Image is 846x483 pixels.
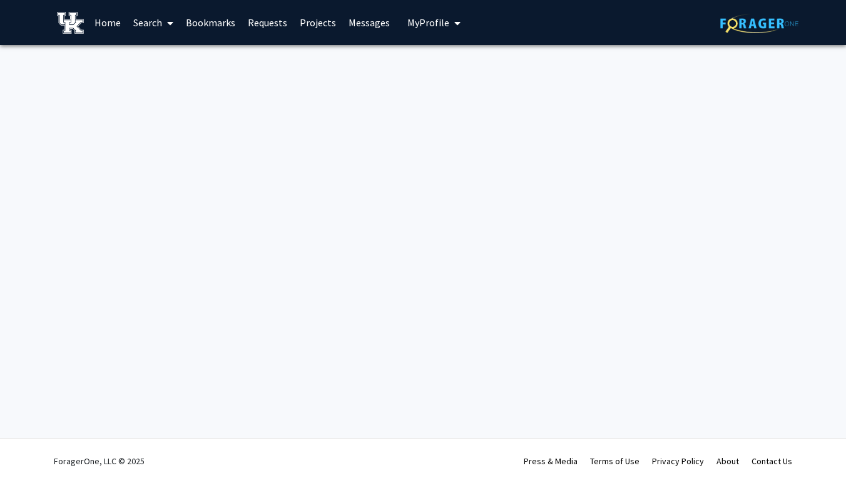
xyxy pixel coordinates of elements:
iframe: Chat [9,427,53,474]
a: Contact Us [752,455,792,467]
img: University of Kentucky Logo [57,12,84,34]
a: Bookmarks [180,1,242,44]
a: Projects [293,1,342,44]
a: Privacy Policy [652,455,704,467]
img: ForagerOne Logo [720,14,798,33]
a: Search [127,1,180,44]
a: Terms of Use [590,455,640,467]
div: ForagerOne, LLC © 2025 [54,439,145,483]
a: Requests [242,1,293,44]
a: About [716,455,739,467]
a: Messages [342,1,396,44]
span: My Profile [407,16,449,29]
a: Press & Media [524,455,578,467]
a: Home [88,1,127,44]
